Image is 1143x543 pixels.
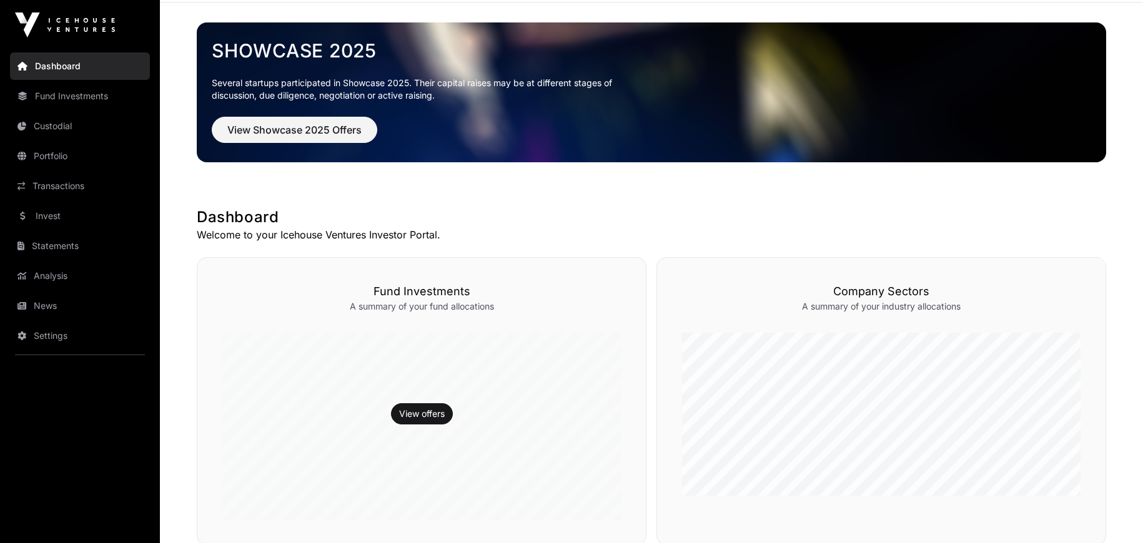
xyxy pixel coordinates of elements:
h1: Dashboard [197,207,1106,227]
a: View Showcase 2025 Offers [212,129,377,142]
img: Icehouse Ventures Logo [15,12,115,37]
a: Transactions [10,172,150,200]
a: Fund Investments [10,82,150,110]
a: Showcase 2025 [212,39,1091,62]
h3: Company Sectors [682,283,1081,300]
p: Several startups participated in Showcase 2025. Their capital raises may be at different stages o... [212,77,631,102]
img: Showcase 2025 [197,22,1106,162]
p: A summary of your fund allocations [222,300,621,313]
iframe: Chat Widget [1081,483,1143,543]
button: View offers [391,403,453,424]
a: Statements [10,232,150,260]
a: Dashboard [10,52,150,80]
button: View Showcase 2025 Offers [212,117,377,143]
a: Analysis [10,262,150,290]
a: Invest [10,202,150,230]
a: Custodial [10,112,150,140]
a: Settings [10,322,150,350]
h3: Fund Investments [222,283,621,300]
a: View offers [399,408,445,420]
span: View Showcase 2025 Offers [227,122,362,137]
a: Portfolio [10,142,150,170]
a: News [10,292,150,320]
p: A summary of your industry allocations [682,300,1081,313]
p: Welcome to your Icehouse Ventures Investor Portal. [197,227,1106,242]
